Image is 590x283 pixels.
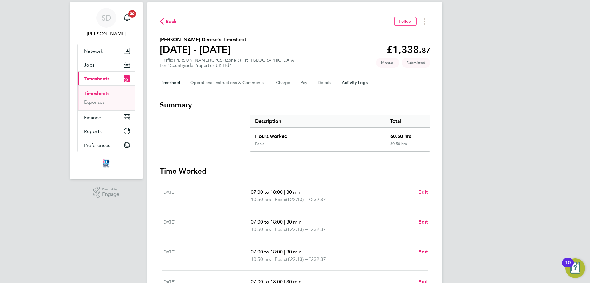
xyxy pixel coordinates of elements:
[77,158,135,168] a: Go to home page
[102,158,111,168] img: itsconstruction-logo-retina.png
[250,128,385,141] div: Hours worked
[385,128,430,141] div: 60.50 hrs
[418,188,428,196] a: Edit
[78,85,135,110] div: Timesheets
[78,124,135,138] button: Reports
[286,219,301,225] span: 30 min
[419,17,430,26] button: Timesheets Menu
[286,256,308,262] span: (£22.13) =
[394,17,417,26] button: Follow
[385,141,430,151] div: 60.50 hrs
[160,43,246,56] h1: [DATE] - [DATE]
[78,58,135,71] button: Jobs
[160,100,430,110] h3: Summary
[166,18,177,25] span: Back
[418,189,428,195] span: Edit
[93,187,120,198] a: Powered byEngage
[102,192,119,197] span: Engage
[308,256,326,262] span: £232.37
[162,188,251,203] div: [DATE]
[418,219,428,225] span: Edit
[376,58,399,68] span: This timesheet was manually created.
[385,115,430,127] div: Total
[78,44,135,58] button: Network
[84,142,110,148] span: Preferences
[128,10,136,18] span: 20
[251,219,283,225] span: 07:00 to 18:00
[308,226,326,232] span: £232.37
[251,196,271,202] span: 10.50 hrs
[275,226,286,233] span: Basic
[190,75,266,90] button: Operational Instructions & Comments
[284,189,285,195] span: |
[565,258,585,278] button: Open Resource Center, 10 new notifications
[160,18,177,25] button: Back
[78,111,135,124] button: Finance
[84,99,105,105] a: Expenses
[272,226,273,232] span: |
[162,248,251,263] div: [DATE]
[272,256,273,262] span: |
[84,48,103,54] span: Network
[251,256,271,262] span: 10.50 hrs
[284,219,285,225] span: |
[286,226,308,232] span: (£22.13) =
[251,249,283,255] span: 07:00 to 18:00
[78,72,135,85] button: Timesheets
[286,249,301,255] span: 30 min
[422,46,430,55] span: 87
[160,58,297,68] div: "Traffic [PERSON_NAME] (CPCS) (Zone 3)" at "[GEOGRAPHIC_DATA]"
[77,30,135,38] span: Stuart Douglas
[276,75,291,90] button: Charge
[102,14,111,22] span: SD
[286,189,301,195] span: 30 min
[418,218,428,226] a: Edit
[286,196,308,202] span: (£22.13) =
[84,128,102,134] span: Reports
[84,91,109,96] a: Timesheets
[275,256,286,263] span: Basic
[84,62,95,68] span: Jobs
[251,226,271,232] span: 10.50 hrs
[565,263,571,271] div: 10
[78,138,135,152] button: Preferences
[318,75,332,90] button: Details
[250,115,430,152] div: Summary
[402,58,430,68] span: This timesheet is Submitted.
[418,248,428,256] a: Edit
[84,76,109,82] span: Timesheets
[77,8,135,38] a: SD[PERSON_NAME]
[160,75,180,90] button: Timesheet
[399,18,412,24] span: Follow
[250,115,385,127] div: Description
[284,249,285,255] span: |
[160,166,430,176] h3: Time Worked
[272,196,273,202] span: |
[418,249,428,255] span: Edit
[160,36,246,43] h2: [PERSON_NAME] Derese's Timesheet
[162,218,251,233] div: [DATE]
[387,44,430,55] app-decimal: £1,338.
[251,189,283,195] span: 07:00 to 18:00
[301,75,308,90] button: Pay
[275,196,286,203] span: Basic
[160,63,297,68] div: For "Countryside Properties UK Ltd"
[121,8,133,28] a: 20
[102,187,119,192] span: Powered by
[342,75,368,90] button: Activity Logs
[84,115,101,120] span: Finance
[308,196,326,202] span: £232.37
[255,141,264,146] div: Basic
[70,2,143,179] nav: Main navigation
